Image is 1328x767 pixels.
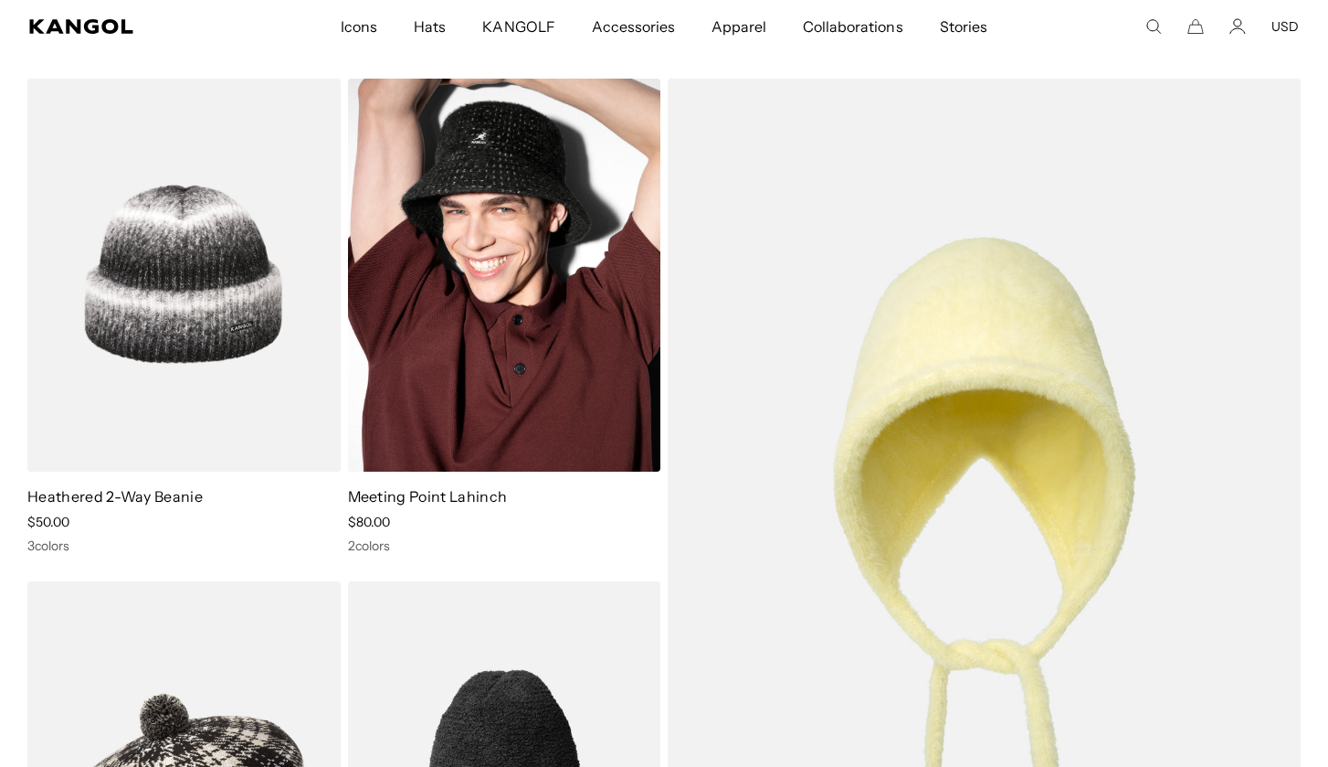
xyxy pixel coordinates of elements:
a: Meeting Point Lahinch [348,487,508,506]
span: $50.00 [27,514,69,530]
img: Meeting Point Lahinch [348,79,661,472]
a: Kangol [29,19,225,34]
span: $80.00 [348,514,390,530]
button: Cart [1187,18,1204,35]
a: Heathered 2-Way Beanie [27,487,203,506]
img: Heathered 2-Way Beanie [27,79,341,472]
div: 2 colors [348,538,661,554]
summary: Search here [1145,18,1162,35]
div: 3 colors [27,538,341,554]
a: Account [1229,18,1246,35]
button: USD [1271,18,1299,35]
